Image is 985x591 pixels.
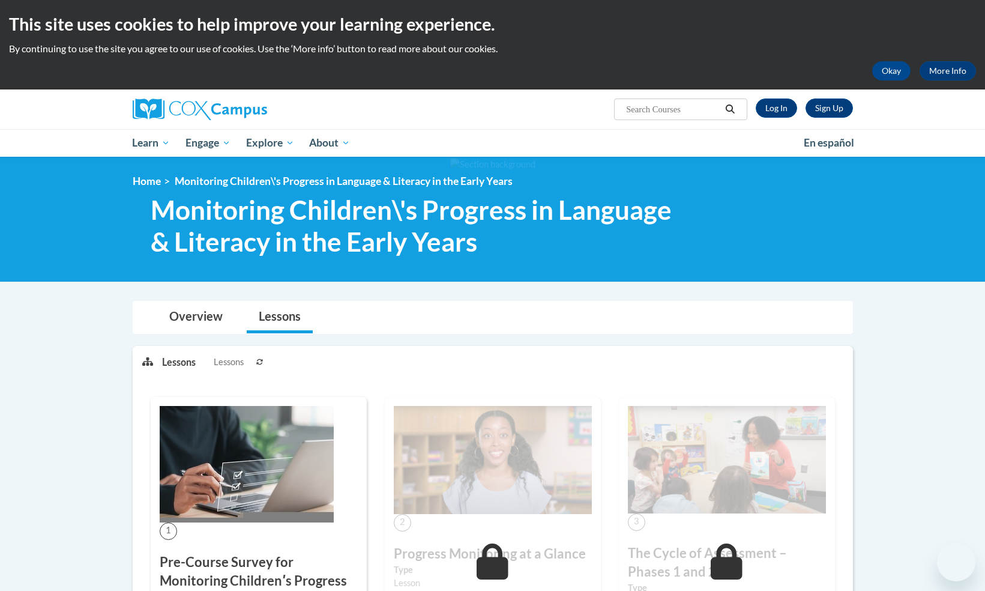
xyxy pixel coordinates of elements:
label: Type [394,563,592,577]
p: By continuing to use the site you agree to our use of cookies. Use the ‘More info’ button to read... [9,42,976,55]
img: Section background [450,158,535,171]
p: Lessons [162,356,196,369]
h3: Progress Monitoring at a Glance [394,545,592,563]
a: More Info [920,61,976,80]
span: 2 [394,514,411,532]
h2: This site uses cookies to help improve your learning experience. [9,12,976,36]
span: About [309,136,350,150]
img: Course Image [160,406,334,523]
img: Course Image [394,406,592,514]
span: Explore [246,136,294,150]
a: Lessons [247,302,313,333]
img: Course Image [628,406,826,514]
a: About [301,129,358,157]
a: Engage [178,129,238,157]
a: En español [796,130,862,156]
span: Lessons [214,356,244,369]
span: En español [804,136,854,149]
a: Log In [756,98,797,118]
span: Learn [132,136,170,150]
a: Overview [157,302,235,333]
a: Register [806,98,853,118]
iframe: Button to launch messaging window [937,543,975,581]
h3: The Cycle of Assessment – Phases 1 and 2 [628,544,826,581]
a: Cox Campus [133,98,361,120]
div: Lesson [394,577,592,590]
a: Learn [125,129,178,157]
span: Engage [185,136,230,150]
button: Search [721,102,739,117]
span: 3 [628,514,645,531]
a: Explore [238,129,302,157]
span: 1 [160,523,177,540]
button: Okay [872,61,911,80]
div: Main menu [115,129,871,157]
span: Monitoring Children\'s Progress in Language & Literacy in the Early Years [175,175,513,187]
a: Home [133,175,161,187]
span: Monitoring Children\'s Progress in Language & Literacy in the Early Years [151,194,687,258]
input: Search Courses [625,102,721,117]
img: Cox Campus [133,98,267,120]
